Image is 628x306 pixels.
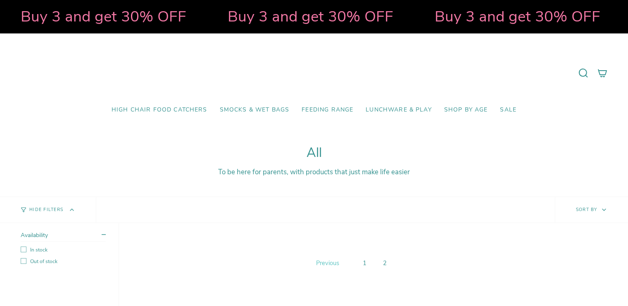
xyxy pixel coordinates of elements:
[214,100,296,120] a: Smocks & Wet Bags
[302,107,353,114] span: Feeding Range
[21,231,106,242] summary: Availability
[218,167,410,177] span: To be here for parents, with products that just make life easier
[576,206,597,213] span: Sort by
[494,100,523,120] a: SALE
[359,257,370,269] a: 1
[366,107,431,114] span: Lunchware & Play
[500,107,516,114] span: SALE
[227,6,393,27] strong: Buy 3 and get 30% OFF
[295,100,359,120] a: Feeding Range
[243,46,385,100] a: Mumma’s Little Helpers
[21,258,106,265] label: Out of stock
[314,257,341,269] a: Previous
[112,107,207,114] span: High Chair Food Catchers
[20,6,186,27] strong: Buy 3 and get 30% OFF
[380,257,390,269] a: 2
[220,107,290,114] span: Smocks & Wet Bags
[21,231,48,239] span: Availability
[21,247,106,253] label: In stock
[21,145,607,161] h1: All
[555,197,628,223] button: Sort by
[316,259,339,267] span: Previous
[359,100,438,120] a: Lunchware & Play
[434,6,600,27] strong: Buy 3 and get 30% OFF
[444,107,488,114] span: Shop by Age
[29,208,63,212] span: Hide Filters
[105,100,214,120] a: High Chair Food Catchers
[438,100,494,120] a: Shop by Age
